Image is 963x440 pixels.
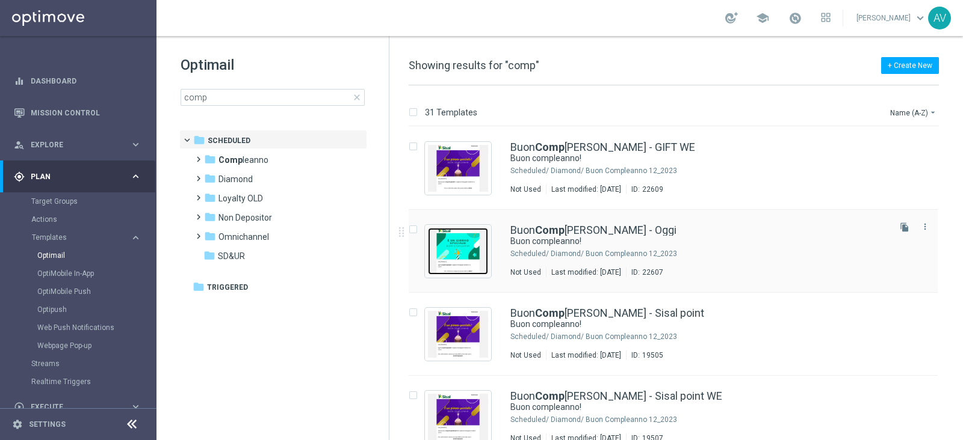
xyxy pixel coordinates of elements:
[551,332,887,341] div: Scheduled/Diamond/Buon Compleanno 12_2023
[510,319,859,330] a: Buon compleanno!
[208,135,250,146] span: Scheduled
[37,305,125,314] a: Optipush
[510,236,887,247] div: Buon compleanno!
[881,57,939,74] button: + Create New
[31,228,155,355] div: Templates
[510,391,722,402] a: BuonComp[PERSON_NAME] - Sisal point WE
[397,210,961,293] div: Press SPACE to select this row.
[31,355,155,373] div: Streams
[428,311,488,358] img: 19505.jpeg
[914,11,927,25] span: keyboard_arrow_down
[642,185,663,194] div: 22609
[510,153,859,164] a: Buon compleanno!
[14,139,25,150] i: person_search
[31,377,125,387] a: Realtime Triggers
[37,246,155,264] div: Optimail
[37,287,125,296] a: OptiMobile Push
[551,249,887,258] div: Scheduled/Diamond/Buon Compleanno 12_2023
[14,65,141,97] div: Dashboard
[510,267,541,277] div: Not Used
[37,319,155,337] div: Web Push Notifications
[889,105,939,120] button: Name (A-Z)arrow_drop_down
[14,171,25,182] i: gps_fixed
[13,172,142,182] button: gps_fixed Plan keyboard_arrow_right
[510,236,859,247] a: Buon compleanno!
[218,174,253,185] span: Diamond
[13,76,142,86] button: equalizer Dashboard
[31,141,130,148] span: Explore
[37,251,125,260] a: Optimail
[510,225,677,236] a: BuonComp[PERSON_NAME] - Oggi
[204,192,216,204] i: folder
[14,402,25,412] i: play_circle_outline
[32,234,130,241] div: Templates
[900,222,909,232] i: file_copy
[204,173,216,185] i: folder
[535,224,565,236] b: Comp
[31,192,155,210] div: Target Groups
[31,215,125,224] a: Actions
[14,171,130,182] div: Plan
[31,403,130,411] span: Execute
[218,231,269,242] span: Omnichannel
[535,141,565,153] b: Comp
[756,11,769,25] span: school
[37,269,125,278] a: OptiMobile In-App
[29,421,66,428] a: Settings
[425,107,477,118] p: 31 Templates
[535,307,565,319] b: Comp
[204,153,216,165] i: folder
[547,350,626,360] div: Last modified: [DATE]
[409,59,539,72] span: Showing results for "comp"
[181,89,365,106] input: Search Template
[920,222,930,231] i: more_vert
[510,185,541,194] div: Not Used
[551,166,887,176] div: Scheduled/Diamond/Buon Compleanno 12_2023
[928,108,938,117] i: arrow_drop_down
[37,341,125,350] a: Webpage Pop-up
[32,234,118,241] span: Templates
[642,267,663,277] div: 22607
[626,350,663,360] div: ID:
[626,267,663,277] div: ID:
[193,281,205,293] i: folder
[535,390,565,402] b: Comp
[14,97,141,129] div: Mission Control
[510,350,541,360] div: Not Used
[897,219,912,235] button: file_copy
[37,264,155,283] div: OptiMobile In-App
[31,197,125,206] a: Target Groups
[510,402,859,413] a: Buon compleanno!
[428,145,488,192] img: 22609.jpeg
[193,134,205,146] i: folder
[397,127,961,210] div: Press SPACE to select this row.
[130,139,141,150] i: keyboard_arrow_right
[626,185,663,194] div: ID:
[547,185,626,194] div: Last modified: [DATE]
[13,140,142,150] button: person_search Explore keyboard_arrow_right
[13,108,142,118] button: Mission Control
[37,337,155,355] div: Webpage Pop-up
[31,173,130,180] span: Plan
[207,282,248,293] span: Triggered
[12,419,23,430] i: settings
[397,293,961,376] div: Press SPACE to select this row.
[510,142,695,153] a: BuonComp[PERSON_NAME] - GIFT WE
[428,228,488,275] img: 22607.jpeg
[31,210,155,228] div: Actions
[14,76,25,87] i: equalizer
[31,373,155,391] div: Realtime Triggers
[218,155,243,165] b: Comp
[13,402,142,412] button: play_circle_outline Execute keyboard_arrow_right
[218,154,268,165] span: Compleanno
[31,233,142,242] button: Templates keyboard_arrow_right
[31,359,125,368] a: Streams
[855,9,928,27] a: [PERSON_NAME]keyboard_arrow_down
[551,415,887,424] div: Scheduled/Diamond/Buon Compleanno 12_2023
[37,283,155,301] div: OptiMobile Push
